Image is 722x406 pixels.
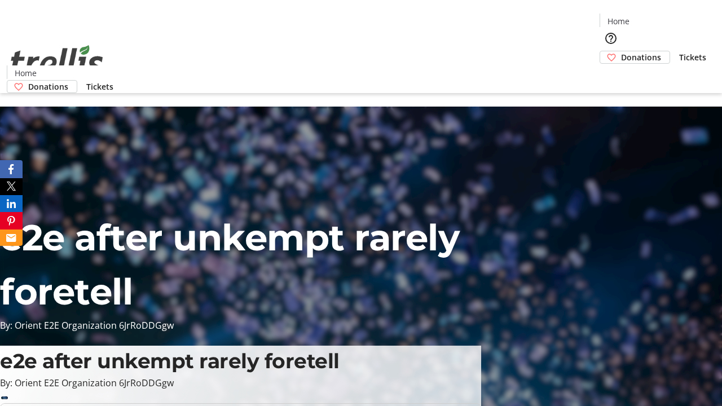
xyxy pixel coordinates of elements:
img: Orient E2E Organization 6JrRoDDGgw's Logo [7,33,107,89]
a: Donations [600,51,670,64]
span: Home [15,67,37,79]
a: Tickets [670,51,715,63]
span: Donations [28,81,68,92]
span: Donations [621,51,661,63]
span: Tickets [679,51,706,63]
a: Donations [7,80,77,93]
a: Home [7,67,43,79]
span: Home [607,15,629,27]
span: Tickets [86,81,113,92]
a: Tickets [77,81,122,92]
button: Cart [600,64,622,86]
button: Help [600,27,622,50]
a: Home [600,15,636,27]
